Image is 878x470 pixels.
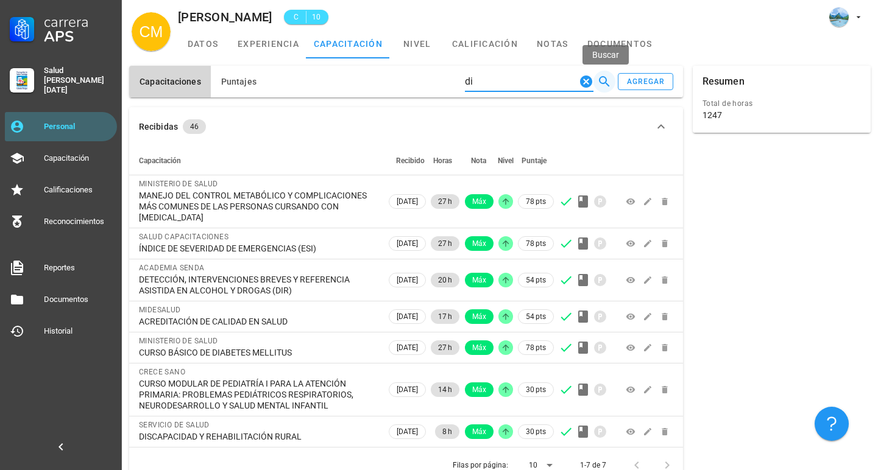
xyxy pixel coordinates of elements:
[526,310,546,323] span: 54 pts
[472,340,486,355] span: Máx
[522,156,547,165] span: Puntaje
[211,66,266,97] button: Puntajes
[139,190,377,223] div: MANEJO DEL CONTROL METABÓLICO Y COMPLICACIONES MÁS COMUNES DE LAS PERSONAS CURSANDO CON [MEDICAL_...
[579,74,593,89] button: Clear Buscar…
[5,175,117,205] a: Calificaciones
[442,424,452,439] span: 8 h
[311,11,321,23] span: 10
[829,7,849,27] div: avatar
[139,274,377,296] div: DETECCIÓN, INTERVENCIONES BREVES Y REFERENCIA ASISTIDA EN ALCOHOL Y DROGAS (DIR)
[44,15,112,29] div: Carrera
[472,309,486,324] span: Máx
[397,273,418,287] span: [DATE]
[221,77,257,86] span: Puntajes
[139,347,377,358] div: CURSO BÁSICO DE DIABETES MELLITUS
[132,12,171,51] div: avatar
[526,342,546,354] span: 78 pts
[703,97,861,110] div: Total de horas
[139,243,377,254] div: ÍNDICE DE SEVERIDAD DE EMERGENCIAS (ESI)
[230,29,306,58] a: experiencia
[438,273,452,287] span: 20 h
[139,306,181,314] span: MIDESALUD
[386,146,428,175] th: Recibido
[306,29,390,58] a: capacitación
[139,264,205,272] span: ACADEMIA SENDA
[472,194,486,209] span: Máx
[44,263,112,273] div: Reportes
[5,317,117,346] a: Historial
[496,146,515,175] th: Nivel
[397,195,418,208] span: [DATE]
[5,285,117,314] a: Documentos
[178,10,272,24] div: [PERSON_NAME]
[526,384,546,396] span: 30 pts
[44,29,112,44] div: APS
[397,237,418,250] span: [DATE]
[526,237,546,250] span: 78 pts
[190,119,199,134] span: 46
[433,156,452,165] span: Horas
[472,382,486,397] span: Máx
[526,195,546,208] span: 78 pts
[44,185,112,195] div: Calificaciones
[44,217,112,226] div: Reconocimientos
[139,233,228,241] span: SALUD CAPACITACIONES
[44,326,112,336] div: Historial
[525,29,580,58] a: notas
[139,378,377,411] div: CURSO MODULAR DE PEDIATRÍA I PARA LA ATENCIÓN PRIMARIA: PROBLEMAS PEDIÁTRICOS RESPIRATORIOS, NEUR...
[139,120,178,133] div: Recibidas
[438,309,452,324] span: 17 h
[5,144,117,173] a: Capacitación
[618,73,673,90] button: agregar
[139,421,210,429] span: SERVICIO DE SALUD
[472,236,486,251] span: Máx
[397,341,418,354] span: [DATE]
[438,236,452,251] span: 27 h
[703,110,722,121] div: 1247
[139,180,218,188] span: MINISTERIO DE SALUD
[515,146,556,175] th: Puntaje
[471,156,486,165] span: Nota
[139,431,377,442] div: DISCAPACIDAD Y REHABILITACIÓN RURAL
[139,368,185,376] span: CRECE SANO
[472,273,486,287] span: Máx
[397,310,418,323] span: [DATE]
[139,77,201,86] span: Capacitaciones
[438,382,452,397] span: 14 h
[498,156,514,165] span: Nivel
[580,29,660,58] a: documentos
[526,274,546,286] span: 54 pts
[5,207,117,236] a: Reconocimientos
[44,66,112,95] div: Salud [PERSON_NAME][DATE]
[626,77,665,86] div: agregar
[397,425,418,438] span: [DATE]
[438,340,452,355] span: 27 h
[129,107,683,146] button: Recibidas 46
[438,194,452,209] span: 27 h
[445,29,525,58] a: calificación
[462,146,496,175] th: Nota
[526,426,546,438] span: 30 pts
[129,146,386,175] th: Capacitación
[703,66,745,97] div: Resumen
[397,383,418,396] span: [DATE]
[472,424,486,439] span: Máx
[139,337,218,345] span: MINISTERIO DE SALUD
[139,316,377,327] div: ACREDITACIÓN DE CALIDAD EN SALUD
[390,29,445,58] a: nivel
[44,153,112,163] div: Capacitación
[5,253,117,282] a: Reportes
[129,66,211,97] button: Capacitaciones
[428,146,462,175] th: Horas
[291,11,301,23] span: C
[44,122,112,132] div: Personal
[139,156,181,165] span: Capacitación
[175,29,230,58] a: datos
[5,112,117,141] a: Personal
[396,156,425,165] span: Recibido
[44,295,112,304] div: Documentos
[140,12,163,51] span: CM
